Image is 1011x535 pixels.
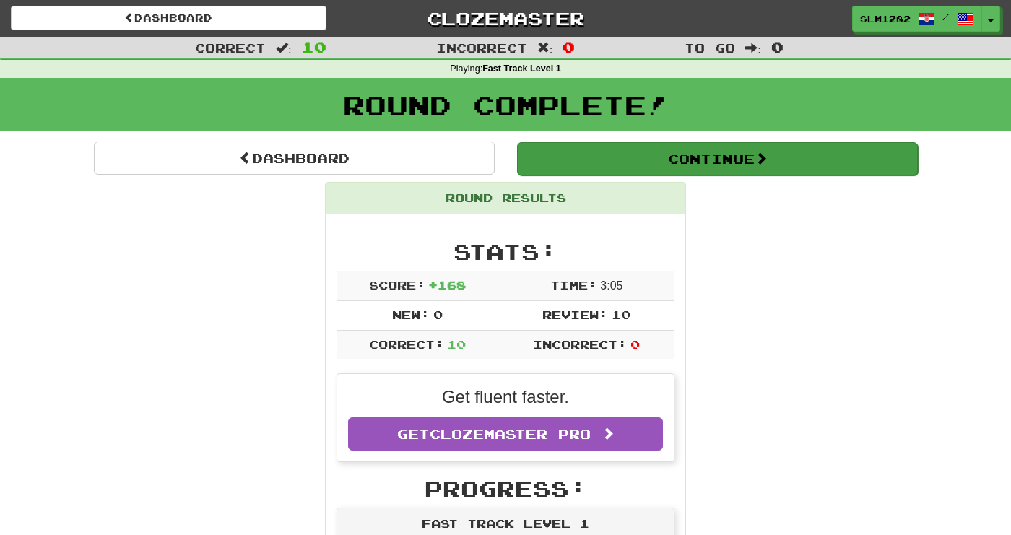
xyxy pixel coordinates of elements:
span: Correct: [369,337,444,351]
span: Clozemaster Pro [430,426,591,442]
span: Correct [195,40,266,55]
span: 0 [771,38,784,56]
span: 10 [612,308,630,321]
p: Get fluent faster. [348,385,663,409]
span: 0 [630,337,640,351]
a: Clozemaster [348,6,664,31]
span: 10 [447,337,466,351]
span: : [537,42,553,54]
span: : [745,42,761,54]
span: / [942,12,950,22]
a: Dashboard [11,6,326,30]
h1: Round Complete! [5,90,1006,119]
span: 3 : 0 5 [600,279,622,292]
span: 0 [433,308,443,321]
h2: Stats: [337,240,674,264]
span: Time: [550,278,597,292]
span: Score: [369,278,425,292]
a: Dashboard [94,142,495,175]
span: + 168 [428,278,466,292]
div: Round Results [326,183,685,214]
strong: Fast Track Level 1 [482,64,561,74]
span: New: [392,308,430,321]
span: Review: [542,308,608,321]
span: To go [685,40,735,55]
span: 0 [563,38,575,56]
a: GetClozemaster Pro [348,417,663,451]
span: Incorrect: [533,337,627,351]
span: : [276,42,292,54]
span: Incorrect [436,40,527,55]
a: slm1282 / [852,6,982,32]
span: 10 [302,38,326,56]
button: Continue [517,142,918,175]
span: slm1282 [860,12,911,25]
h2: Progress: [337,477,674,500]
